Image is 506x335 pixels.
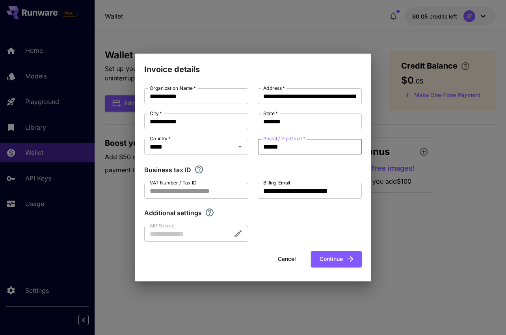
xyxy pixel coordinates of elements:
[263,135,305,142] label: Postal / Zip Code
[150,222,174,229] label: AIR Source
[150,110,162,117] label: City
[263,85,285,91] label: Address
[234,141,246,152] button: Open
[269,251,305,267] button: Cancel
[144,208,202,218] p: Additional settings
[135,54,371,76] h2: Invoice details
[150,179,197,186] label: VAT Number / Tax ID
[144,165,191,175] p: Business tax ID
[205,208,214,217] svg: Explore additional customization settings
[263,110,278,117] label: State
[194,165,204,174] svg: If you are a business tax registrant, please enter your business tax ID here.
[150,85,196,91] label: Organization Name
[311,251,362,267] button: Continue
[150,135,171,142] label: Country
[263,179,290,186] label: Billing Email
